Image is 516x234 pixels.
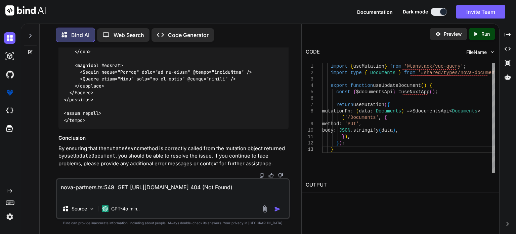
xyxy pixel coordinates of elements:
img: Bind AI [5,5,46,15]
span: , [348,134,350,139]
div: 4 [306,82,313,89]
span: useUpdateDocument [373,83,421,88]
div: 9 [306,121,313,127]
span: ; [342,140,345,146]
span: } [331,147,333,152]
span: ( [356,108,359,114]
span: method [322,121,339,127]
span: const [336,89,350,95]
span: ; [463,64,466,69]
div: 8 [306,108,313,114]
div: 10 [306,127,313,134]
span: } [384,64,387,69]
p: GPT-4o min.. [111,205,140,212]
span: ) [393,128,395,133]
span: useMutation [353,64,384,69]
span: : [370,108,373,114]
span: : [350,108,353,114]
span: . [350,128,353,133]
img: settings [4,211,15,223]
span: FileName [466,49,487,56]
textarea: nova-partners.ts:549 GET [URL][DOMAIN_NAME] 404 (Not Found) [57,179,289,199]
span: ( [429,89,432,95]
div: 11 [306,134,313,140]
div: 7 [306,102,313,108]
p: Run [481,31,490,37]
span: ( [379,128,381,133]
img: attachment [261,205,269,213]
span: ) [401,108,404,114]
span: ) [345,134,347,139]
span: 'PUT' [345,121,359,127]
span: => [407,108,413,114]
code: useUpdateDocument [64,153,116,159]
p: Bind AI [71,31,89,39]
span: Documents [452,108,478,114]
img: chevron down [489,49,495,55]
img: icon [274,206,281,212]
div: 2 [306,70,313,76]
img: Pick Models [89,206,95,212]
img: darkChat [4,32,15,44]
span: Documentation [357,9,393,15]
span: data [382,128,393,133]
img: like [268,173,274,178]
span: , [379,115,381,120]
span: from [404,70,416,75]
span: type [350,70,362,75]
div: CODE [306,48,320,56]
span: '@tanstack/vue-query' [404,64,463,69]
span: ) [339,140,342,146]
span: , [396,128,398,133]
span: ; [435,89,438,95]
code: mutateAsync [106,145,140,152]
button: Documentation [357,8,393,15]
span: '#shared/types/nova-documents' [418,70,503,75]
img: GPT-4o mini [102,205,109,212]
span: useNuxtApp [401,89,429,95]
p: Bind can provide inaccurate information, including about people. Always double-check its answers.... [56,221,290,226]
div: 12 [306,140,313,146]
span: from [390,64,401,69]
div: 1 [306,63,313,70]
span: { [350,64,353,69]
span: } [336,140,339,146]
img: copy [259,173,264,178]
img: darkAi-studio [4,51,15,62]
span: import [331,70,347,75]
img: dislike [278,173,283,178]
button: Invite Team [456,5,505,19]
h2: OUTPUT [302,177,499,193]
span: ) [432,89,435,95]
span: data [359,108,370,114]
p: By ensuring that the method is correctly called from the mutation object returned by , you should... [58,145,289,168]
p: Preview [444,31,462,37]
span: body [322,128,334,133]
span: export [331,83,347,88]
span: { [429,83,432,88]
span: } [342,134,345,139]
img: githubDark [4,69,15,80]
span: $documentsApi [413,108,449,114]
span: } [393,89,395,95]
span: : [339,121,342,127]
span: function [350,83,373,88]
span: stringify [353,128,379,133]
div: 13 [306,146,313,153]
p: Code Generator [168,31,209,39]
span: ( [421,83,424,88]
span: Documents [376,108,401,114]
span: import [331,64,347,69]
span: = [398,89,401,95]
span: > [477,108,480,114]
span: ( [384,102,387,107]
img: premium [4,87,15,98]
span: useMutation [353,102,384,107]
span: mutationFn [322,108,350,114]
span: Dark mode [403,8,428,15]
div: 6 [306,95,313,102]
div: 3 [306,76,313,82]
span: : [334,128,336,133]
h3: Conclusion [58,134,289,142]
span: { [387,102,390,107]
